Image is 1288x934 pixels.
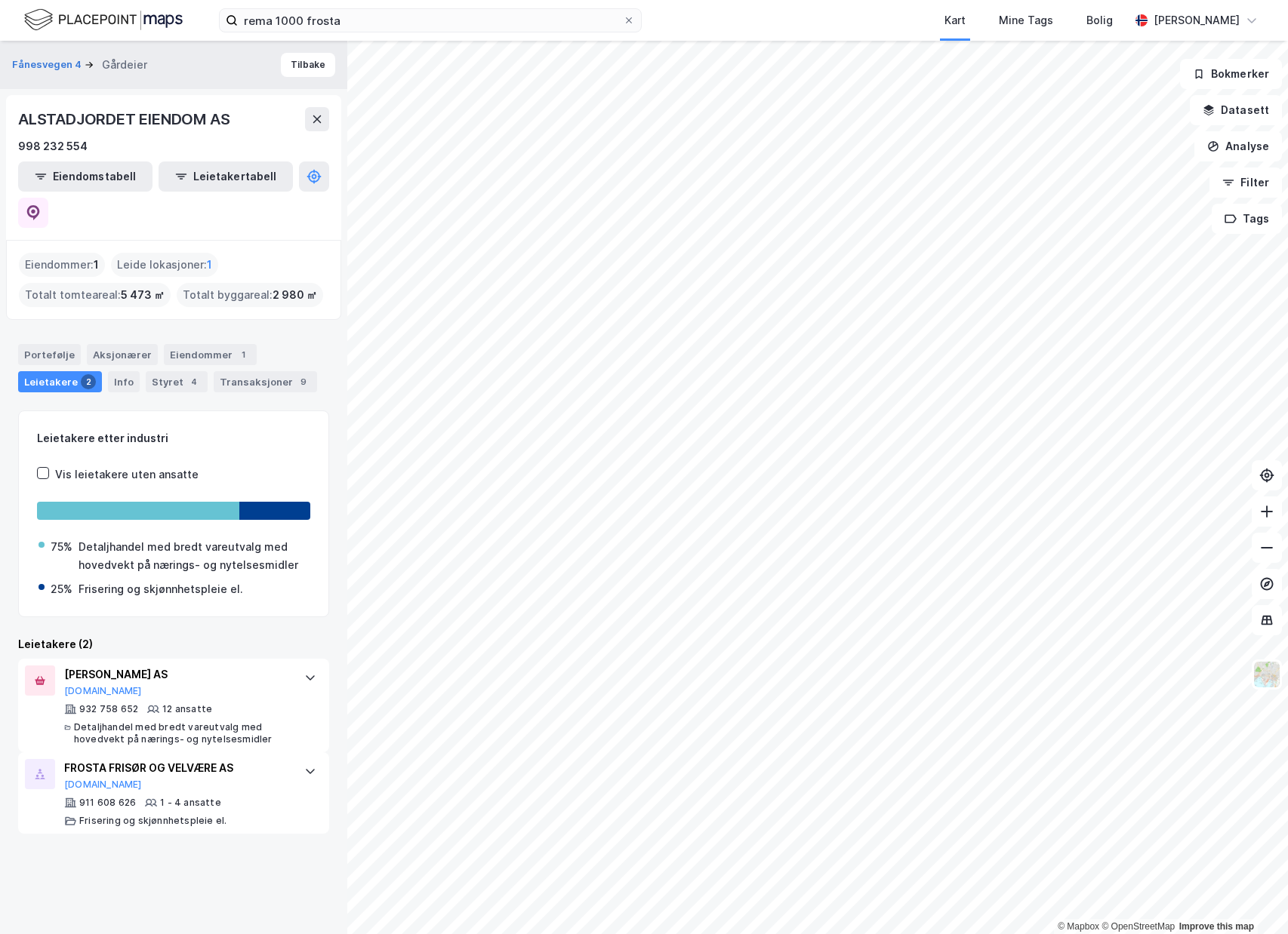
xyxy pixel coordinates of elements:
[64,685,142,697] button: [DOMAIN_NAME]
[55,465,199,484] div: Vis leietakere uten ansatte
[1190,95,1282,125] button: Datasett
[24,7,183,33] img: logo.f888ab2527a4732fd821a326f86c7f29.svg
[1213,862,1288,934] iframe: Chat Widget
[51,538,72,556] div: 75%
[1253,660,1281,689] img: Z
[296,374,311,389] div: 9
[79,538,309,574] div: Detaljhandel med bredt vareutvalg med hovedvekt på nærings- og nytelsesmidler
[102,56,147,74] div: Gårdeier
[111,253,218,277] div: Leide lokasjoner :
[64,779,142,791] button: [DOMAIN_NAME]
[1212,204,1282,234] button: Tags
[79,815,226,827] div: Frisering og skjønnhetspleie el.
[162,703,212,715] div: 12 ansatte
[18,371,102,392] div: Leietakere
[159,161,293,192] button: Leietakertabell
[81,374,96,389] div: 2
[1154,11,1240,29] div: [PERSON_NAME]
[273,286,317,304] span: 2 980 ㎡
[94,256,99,274] span: 1
[238,9,623,32] input: Søk på adresse, matrikkel, gårdeiere, leietakere eller personer
[1180,59,1282,89] button: Bokmerker
[79,703,138,715] div: 932 758 652
[164,344,257,365] div: Eiendommer
[1179,921,1254,932] a: Improve this map
[146,371,208,392] div: Styret
[108,371,140,392] div: Info
[281,53,335,77] button: Tilbake
[999,11,1053,29] div: Mine Tags
[18,107,233,131] div: ALSTADJORDET EIENDOM AS
[64,759,289,777] div: FROSTA FRISØR OG VELVÆRE AS
[18,137,88,155] div: 998 232 554
[1194,131,1282,161] button: Analyse
[1058,921,1099,932] a: Mapbox
[236,347,251,362] div: 1
[1213,862,1288,934] div: Kontrollprogram for chat
[1209,167,1282,198] button: Filter
[12,57,85,72] button: Fånesvegen 4
[177,283,323,307] div: Totalt byggareal :
[79,580,243,598] div: Frisering og skjønnhetspleie el.
[214,371,317,392] div: Transaksjoner
[18,161,153,192] button: Eiendomstabell
[87,344,158,365] div: Aksjonærer
[944,11,966,29] div: Kart
[18,344,81,365] div: Portefølje
[64,665,289,684] div: [PERSON_NAME] AS
[186,374,202,389] div: 4
[18,635,329,653] div: Leietakere (2)
[19,253,105,277] div: Eiendommer :
[160,797,221,809] div: 1 - 4 ansatte
[1086,11,1113,29] div: Bolig
[19,283,171,307] div: Totalt tomteareal :
[37,429,310,447] div: Leietakere etter industri
[74,721,289,745] div: Detaljhandel med bredt vareutvalg med hovedvekt på nærings- og nytelsesmidler
[1102,921,1175,932] a: OpenStreetMap
[51,580,72,598] div: 25%
[79,797,136,809] div: 911 608 626
[121,286,165,304] span: 5 473 ㎡
[207,256,212,274] span: 1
